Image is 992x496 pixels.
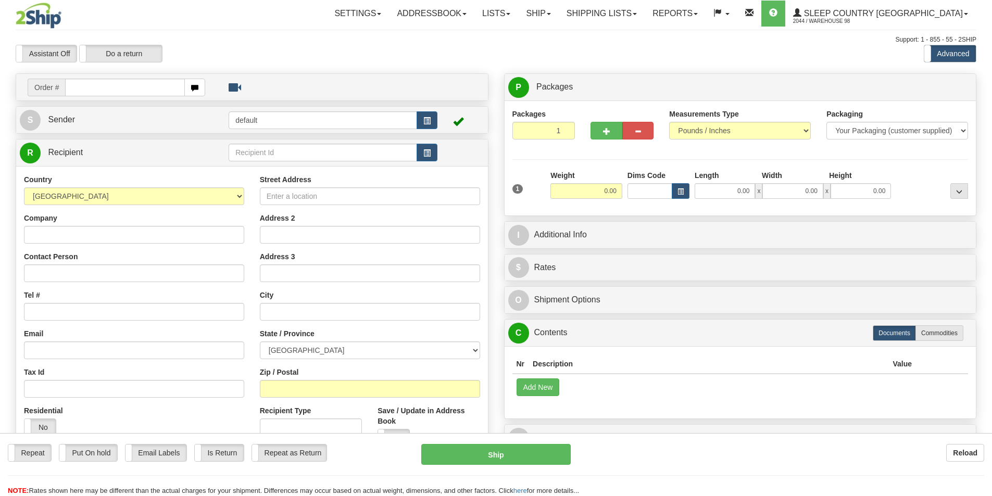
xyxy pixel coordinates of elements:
[508,289,973,311] a: OShipment Options
[327,1,389,27] a: Settings
[550,170,574,181] label: Weight
[518,1,558,27] a: Ship
[8,487,29,494] span: NOTE:
[873,325,916,341] label: Documents
[195,444,244,461] label: Is Return
[20,143,41,163] span: R
[260,290,273,300] label: City
[508,322,973,344] a: CContents
[8,444,51,461] label: Repeat
[48,115,75,124] span: Sender
[801,9,963,18] span: Sleep Country [GEOGRAPHIC_DATA]
[627,170,665,181] label: Dims Code
[924,45,976,62] label: Advanced
[24,290,40,300] label: Tel #
[389,1,474,27] a: Addressbook
[24,367,44,377] label: Tax Id
[669,109,739,119] label: Measurements Type
[755,183,762,199] span: x
[559,1,645,27] a: Shipping lists
[517,378,560,396] button: Add New
[20,142,206,163] a: R Recipient
[474,1,518,27] a: Lists
[645,1,706,27] a: Reports
[508,290,529,311] span: O
[24,213,57,223] label: Company
[260,328,315,339] label: State / Province
[378,429,409,446] label: No
[946,444,984,462] button: Reload
[125,444,186,461] label: Email Labels
[826,109,863,119] label: Packaging
[508,323,529,344] span: C
[968,195,991,301] iframe: chat widget
[24,174,52,185] label: Country
[508,257,529,278] span: $
[888,354,916,374] th: Value
[421,444,571,465] button: Ship
[229,144,417,161] input: Recipient Id
[260,174,311,185] label: Street Address
[260,187,480,205] input: Enter a location
[80,45,162,62] label: Do a return
[915,325,963,341] label: Commodities
[20,110,41,131] span: S
[762,170,782,181] label: Width
[24,328,43,339] label: Email
[260,405,311,416] label: Recipient Type
[16,45,77,62] label: Assistant Off
[508,224,973,246] a: IAdditional Info
[508,77,529,98] span: P
[695,170,719,181] label: Length
[793,16,871,27] span: 2044 / Warehouse 98
[59,444,117,461] label: Put On hold
[508,225,529,246] span: I
[508,77,973,98] a: P Packages
[16,35,976,44] div: Support: 1 - 855 - 55 - 2SHIP
[823,183,831,199] span: x
[20,109,229,131] a: S Sender
[950,183,968,199] div: ...
[536,82,573,91] span: Packages
[512,354,529,374] th: Nr
[260,251,295,262] label: Address 3
[513,487,527,494] a: here
[24,405,63,416] label: Residential
[24,419,56,436] label: No
[378,405,480,426] label: Save / Update in Address Book
[28,79,65,96] span: Order #
[508,257,973,278] a: $Rates
[24,251,78,262] label: Contact Person
[829,170,852,181] label: Height
[16,3,61,29] img: logo2044.jpg
[252,444,327,461] label: Repeat as Return
[508,428,529,449] span: R
[785,1,976,27] a: Sleep Country [GEOGRAPHIC_DATA] 2044 / Warehouse 98
[529,354,888,374] th: Description
[260,367,299,377] label: Zip / Postal
[953,449,977,457] b: Reload
[229,111,417,129] input: Sender Id
[260,213,295,223] label: Address 2
[512,184,523,194] span: 1
[512,109,546,119] label: Packages
[48,148,83,157] span: Recipient
[508,427,973,449] a: RReturn Shipment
